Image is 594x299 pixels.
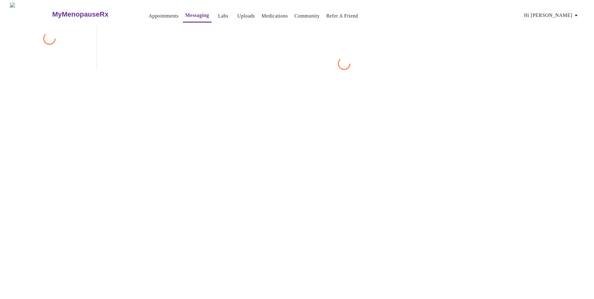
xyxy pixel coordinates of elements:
[326,12,358,20] a: Refer a Friend
[185,11,209,20] a: Messaging
[261,12,288,20] a: Medications
[183,9,212,23] button: Messaging
[259,10,290,22] button: Medications
[218,12,228,20] a: Labs
[237,12,255,20] a: Uploads
[213,10,233,22] button: Labs
[148,12,178,20] a: Appointments
[324,10,361,22] button: Refer a Friend
[235,10,258,22] button: Uploads
[294,12,320,20] a: Community
[51,3,133,25] a: MyMenopauseRx
[146,10,181,22] button: Appointments
[52,10,109,18] h3: MyMenopauseRx
[524,11,580,20] span: Hi [PERSON_NAME]
[292,10,322,22] button: Community
[10,3,51,26] img: MyMenopauseRx Logo
[522,9,582,22] button: Hi [PERSON_NAME]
